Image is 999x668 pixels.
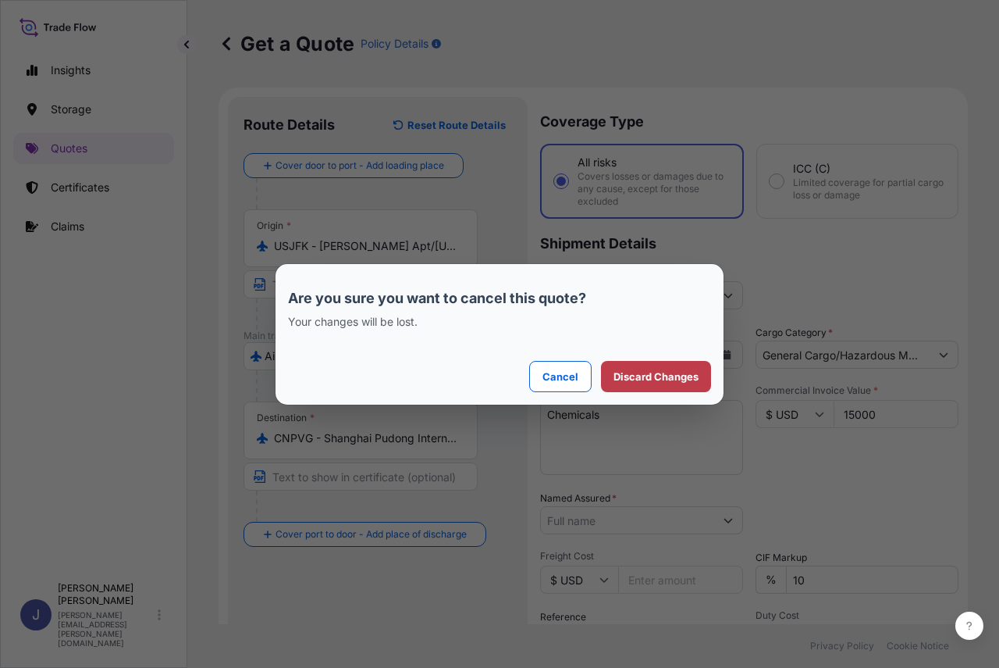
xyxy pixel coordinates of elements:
p: Cancel [542,369,578,384]
p: Discard Changes [613,369,699,384]
button: Discard Changes [601,361,711,392]
button: Cancel [529,361,592,392]
p: Your changes will be lost. [288,314,711,330]
p: Are you sure you want to cancel this quote? [288,289,711,308]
